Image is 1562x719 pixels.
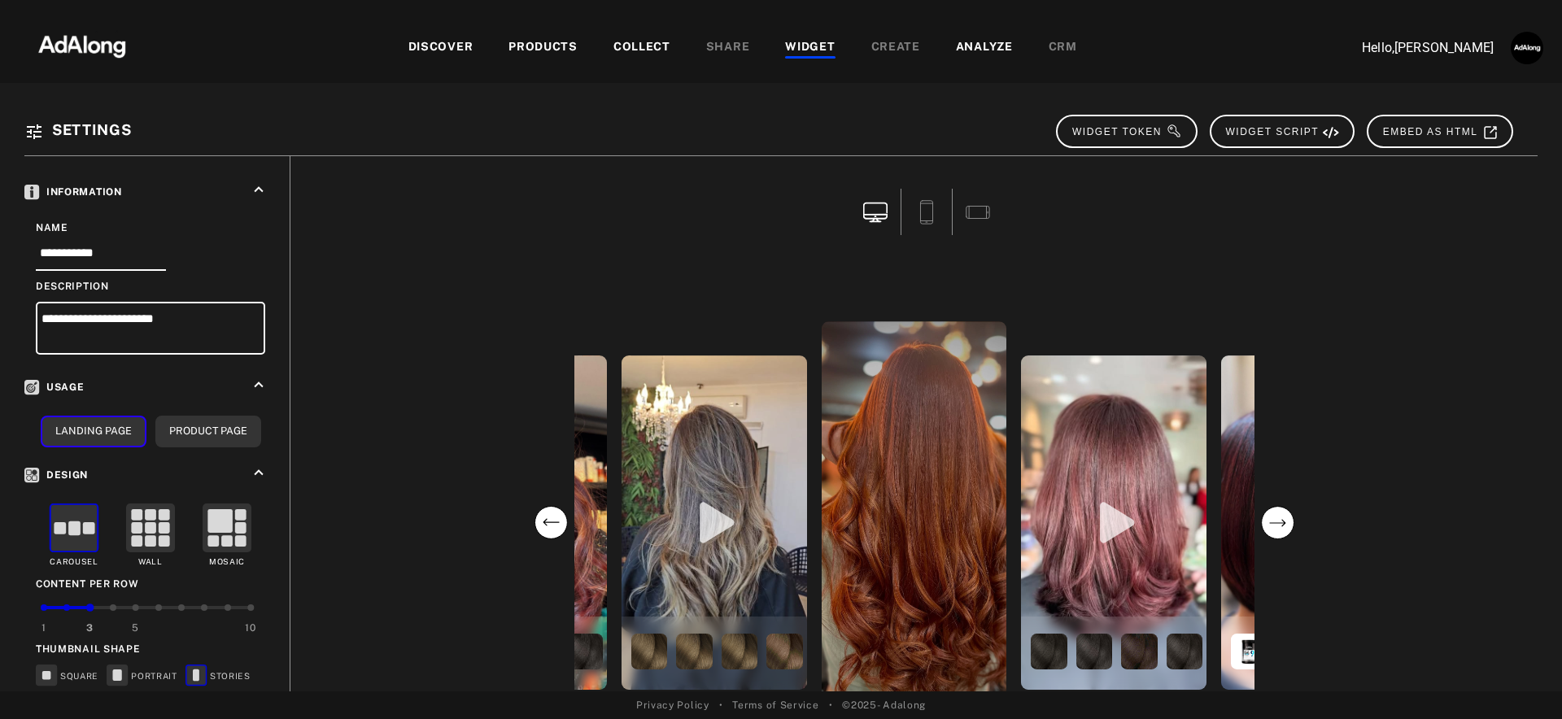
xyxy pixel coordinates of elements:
div: SHARE [706,38,750,58]
button: WIDGET SCRIPT [1210,115,1355,148]
i: keyboard_arrow_up [250,464,268,482]
span: Settings [52,121,132,138]
button: EMBED AS HTML [1367,115,1513,148]
img: 63233d7d88ed69de3c212112c67096b6.png [11,20,154,69]
div: open the preview of the instagram content created by osvaldoalexandre.oa [618,352,810,693]
img: AATXAJzUJh5t706S9lc_3n6z7NVUglPkrjZIexBIJ3ug=s96-c [1511,32,1543,64]
img: Inoa 8 [631,634,668,670]
img: iNOA 8 [676,634,713,670]
div: WIDGET [785,38,835,58]
i: keyboard_arrow_up [250,376,268,394]
img: INOA 5 LIGHT BROWN [1121,634,1158,670]
div: Description [36,279,265,294]
iframe: Chat Widget [1481,641,1562,719]
img: iNOA 5 [1076,634,1113,670]
img: INOA 8 LIGHT BLONDE [766,634,803,670]
span: © 2025 - Adalong [842,698,926,712]
div: Wall [138,556,163,569]
span: • [829,698,833,712]
img: iNOA 5.0 [566,634,603,670]
div: Carousel [50,556,98,569]
div: Thumbnail Shape [36,642,265,656]
div: STORIES [185,665,251,689]
div: Content per row [36,577,265,591]
div: ANALYZE [956,38,1013,58]
span: Usage [24,381,85,393]
div: SQUARE [36,665,98,689]
div: CREATE [871,38,920,58]
div: DISCOVER [408,38,473,58]
div: CRM [1049,38,1077,58]
button: Landing Page [41,416,146,447]
button: Product Page [155,416,261,447]
i: keyboard_arrow_up [250,181,268,198]
div: 1 [41,621,46,635]
svg: previous [534,506,568,539]
p: Hello, [PERSON_NAME] [1331,38,1494,58]
span: WIDGET SCRIPT [1226,126,1340,137]
div: open the preview of the instagram content created by lm.hairdressingtg [1018,352,1210,693]
div: 3 [86,621,94,635]
div: PRODUCTS [508,38,578,58]
span: EMBED AS HTML [1383,126,1499,137]
button: WIDGET TOKEN [1056,115,1198,148]
span: WIDGET TOKEN [1072,126,1182,137]
div: 10 [245,621,255,635]
div: Name [36,220,265,235]
span: Design [24,469,88,481]
div: open the preview of the instagram content created by farra_stpnsjms [1218,352,1410,693]
div: COLLECT [613,38,670,58]
span: Information [24,186,122,198]
img: BLOND STUDIO 9 TON BONDER INSIDE [1231,634,1267,670]
img: Coloración iNOA 5 FUNDAMENTAL [1167,634,1203,670]
a: Privacy Policy [636,698,709,712]
a: Terms of Service [732,698,818,712]
div: Mosaic [209,556,245,569]
span: • [719,698,723,712]
div: PORTRAIT [107,665,177,689]
button: Account settings [1507,28,1547,68]
div: 5 [132,621,139,635]
img: iNOA 8 [722,634,758,670]
svg: next [1261,506,1294,539]
img: Inoa 5 [1031,634,1067,670]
